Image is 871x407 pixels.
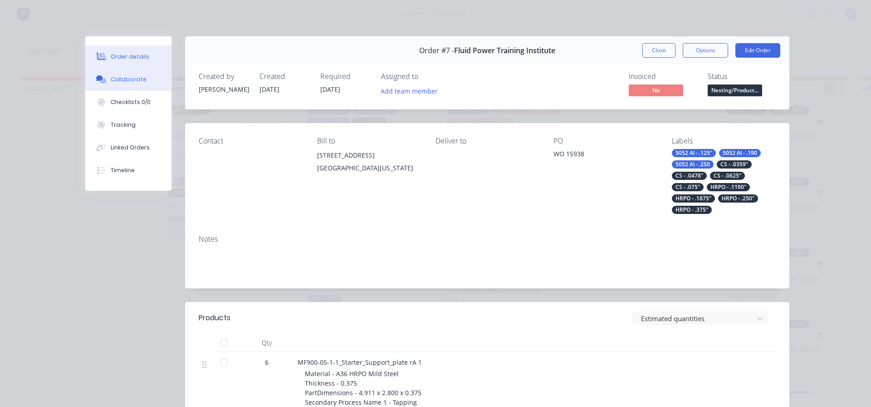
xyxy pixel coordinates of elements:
div: Invoiced [629,72,697,81]
div: Bill to [317,137,421,145]
div: Labels [672,137,776,145]
button: Nesting/Product... [708,84,762,98]
div: Deliver to [435,137,539,145]
div: [PERSON_NAME] [199,84,249,94]
div: [STREET_ADDRESS] [317,149,421,162]
span: MF900-05-1-1_Starter_Support_plate rA 1 [298,358,422,367]
div: Created by [199,72,249,81]
div: Checklists 0/0 [111,98,151,106]
div: Required [320,72,370,81]
div: HRPO - .250" [718,194,758,203]
button: Edit Order [735,43,780,58]
div: [STREET_ADDRESS][GEOGRAPHIC_DATA][US_STATE] [317,149,421,178]
div: HRPO - .1875" [672,194,715,203]
div: Tracking [111,121,136,129]
button: Checklists 0/0 [85,91,171,114]
span: 6 [265,357,269,367]
div: Assigned to [381,72,472,81]
span: Fluid Power Training Institute [454,46,555,55]
div: Products [199,313,230,323]
div: 5052 Al - .250 [672,160,714,169]
div: CS - .0359" [717,160,752,169]
div: Contact [199,137,303,145]
button: Close [642,43,675,58]
button: Add team member [381,84,443,97]
div: Order details [111,53,149,61]
div: WO 15938 [553,149,657,162]
button: Linked Orders [85,136,171,159]
div: Linked Orders [111,144,150,152]
div: Status [708,72,776,81]
span: No [629,84,683,96]
div: Collaborate [111,75,147,84]
span: [DATE] [320,85,340,94]
button: Add team member [376,84,443,97]
span: [DATE] [259,85,279,94]
span: Nesting/Product... [708,84,762,96]
button: Tracking [85,114,171,136]
div: CS - .0625" [710,172,745,180]
button: Options [683,43,728,58]
div: Timeline [111,166,135,174]
div: HRPO - .375" [672,206,712,214]
div: [GEOGRAPHIC_DATA][US_STATE] [317,162,421,174]
div: 5052 Al - .190 [719,149,761,157]
div: PO [553,137,657,145]
div: Notes [199,235,776,243]
div: Qty [240,334,294,352]
div: 5052 Al - .125" [672,149,716,157]
button: Timeline [85,159,171,182]
div: CS - .0478" [672,172,707,180]
button: Order details [85,45,171,68]
div: HRPO - .1190" [707,183,750,191]
button: Collaborate [85,68,171,91]
div: Created [259,72,309,81]
div: CS - .075" [672,183,704,191]
span: Order #7 - [419,46,454,55]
